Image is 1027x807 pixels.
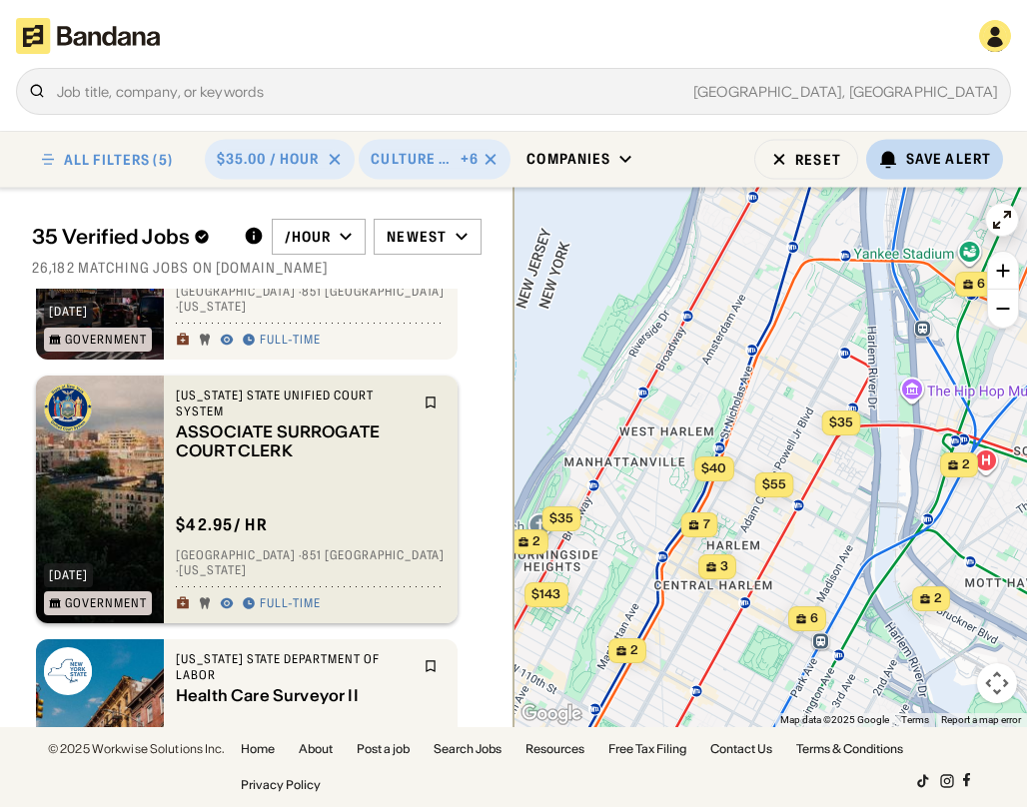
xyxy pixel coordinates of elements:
[49,306,88,318] div: [DATE]
[65,334,147,346] div: Government
[762,476,786,491] span: $55
[32,259,482,277] div: 26,182 matching jobs on [DOMAIN_NAME]
[16,18,160,54] img: Bandana logotype
[720,558,728,575] span: 3
[934,590,942,607] span: 2
[977,663,1017,703] button: Map camera controls
[176,547,446,578] div: [GEOGRAPHIC_DATA] · 851 [GEOGRAPHIC_DATA] · [US_STATE]
[260,595,321,611] div: Full-time
[44,647,92,695] img: New York State Department of Labor logo
[299,743,333,755] a: About
[44,384,92,431] img: New York State Unified Court System logo
[357,743,410,755] a: Post a job
[829,414,853,429] span: $35
[977,276,985,293] span: 6
[461,150,479,168] div: +6
[531,586,560,601] span: $143
[901,714,929,725] a: Terms (opens in new tab)
[57,84,998,99] div: Job title, company, or keywords
[780,714,889,725] span: Map data ©2025 Google
[796,743,903,755] a: Terms & Conditions
[518,701,584,727] img: Google
[241,743,275,755] a: Home
[703,516,710,533] span: 7
[260,332,321,348] div: Full-time
[65,597,147,609] div: Government
[518,701,584,727] a: Open this area in Google Maps (opens a new window)
[526,150,610,168] div: Companies
[810,610,818,627] span: 6
[241,779,321,791] a: Privacy Policy
[630,642,638,659] span: 2
[64,152,173,166] div: ALL FILTERS (5)
[176,686,412,705] div: Health Care Surveyor II
[176,514,268,535] div: $ 42.95 / hr
[32,289,482,727] div: grid
[525,743,584,755] a: Resources
[434,743,502,755] a: Search Jobs
[217,150,320,168] div: $35.00 / hour
[387,228,447,246] div: Newest
[176,284,446,315] div: [GEOGRAPHIC_DATA] · 851 [GEOGRAPHIC_DATA] · [US_STATE]
[264,85,998,99] div: [GEOGRAPHIC_DATA], [GEOGRAPHIC_DATA]
[48,743,225,755] div: © 2025 Workwise Solutions Inc.
[608,743,686,755] a: Free Tax Filing
[549,510,573,525] span: $35
[49,569,88,581] div: [DATE]
[795,152,841,166] div: Reset
[532,533,540,550] span: 2
[32,225,228,249] div: 35 Verified Jobs
[906,150,991,168] div: Save Alert
[176,651,412,682] div: [US_STATE] State Department of Labor
[701,460,726,475] span: $40
[941,714,1021,725] a: Report a map error
[176,422,412,460] div: ASSOCIATE SURROGATE COURT CLERK
[371,150,457,168] div: Culture & Entertainment
[710,743,772,755] a: Contact Us
[285,228,332,246] div: /hour
[962,456,970,473] span: 2
[176,388,412,418] div: [US_STATE] State Unified Court System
